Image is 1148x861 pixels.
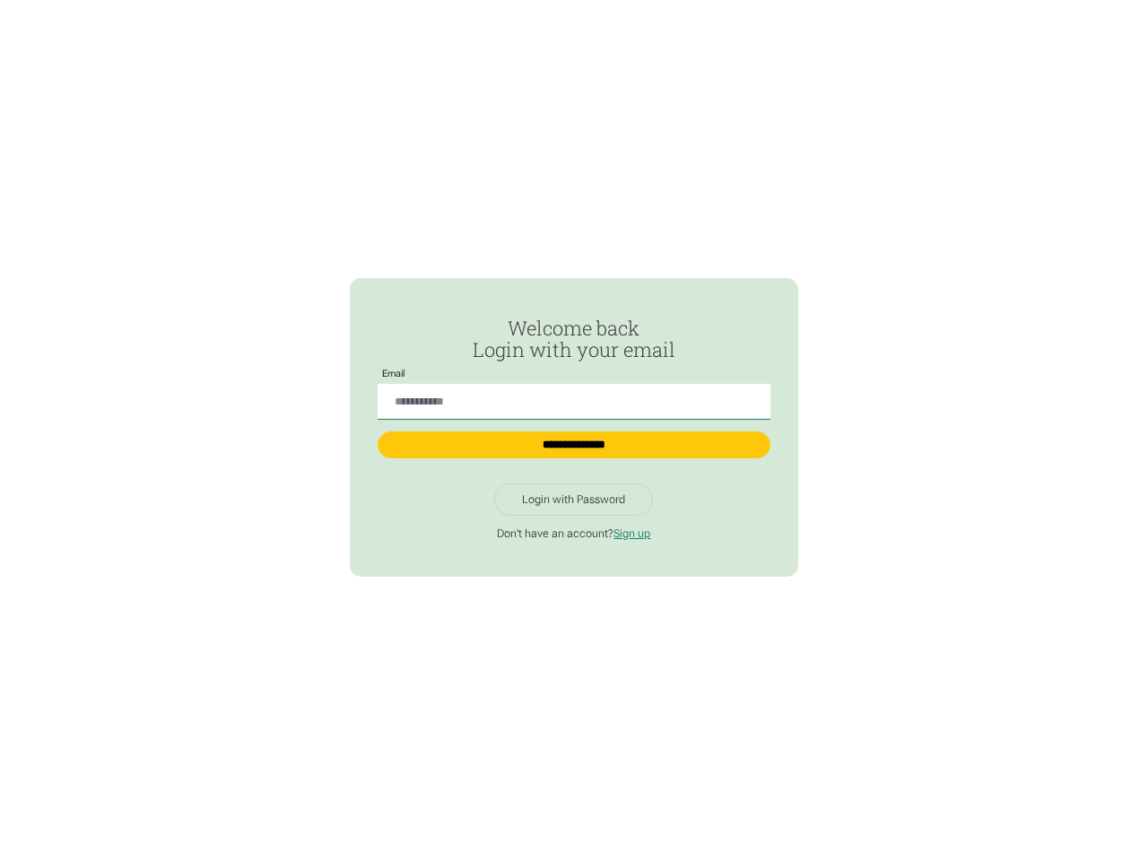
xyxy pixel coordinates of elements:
[378,526,770,541] p: Don't have an account?
[522,492,625,507] div: Login with Password
[613,526,650,540] a: Sign up
[378,317,770,361] h2: Welcome back Login with your email
[378,317,770,472] form: Passwordless Login
[378,369,409,379] label: Email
